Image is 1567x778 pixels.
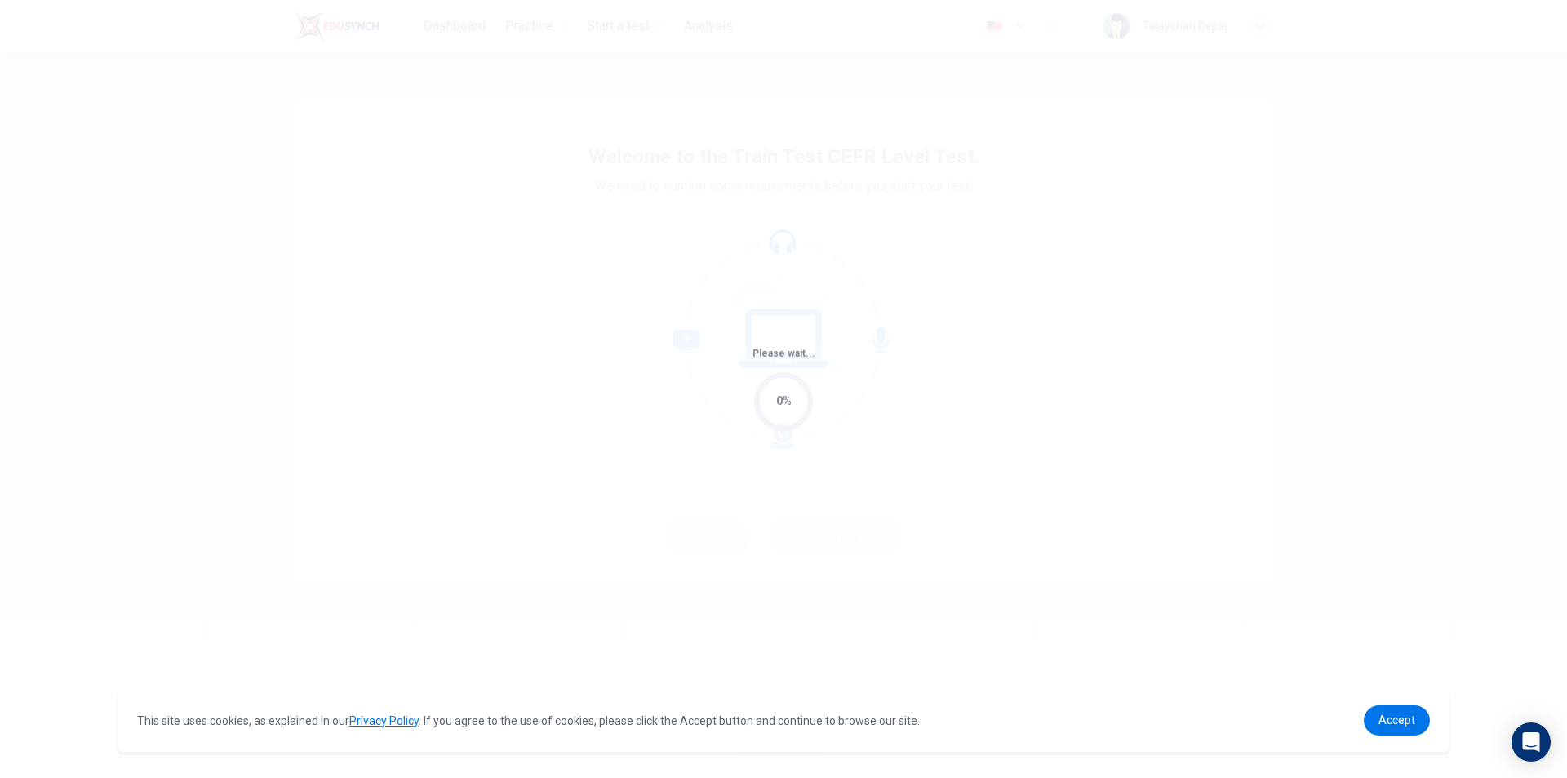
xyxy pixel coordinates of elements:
[1512,722,1551,762] div: Open Intercom Messenger
[752,348,815,359] span: Please wait...
[1364,705,1430,736] a: dismiss cookie message
[118,689,1449,752] div: cookieconsent
[137,714,920,727] span: This site uses cookies, as explained in our . If you agree to the use of cookies, please click th...
[776,392,792,411] div: 0%
[349,714,419,727] a: Privacy Policy
[1378,714,1415,727] span: Accept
